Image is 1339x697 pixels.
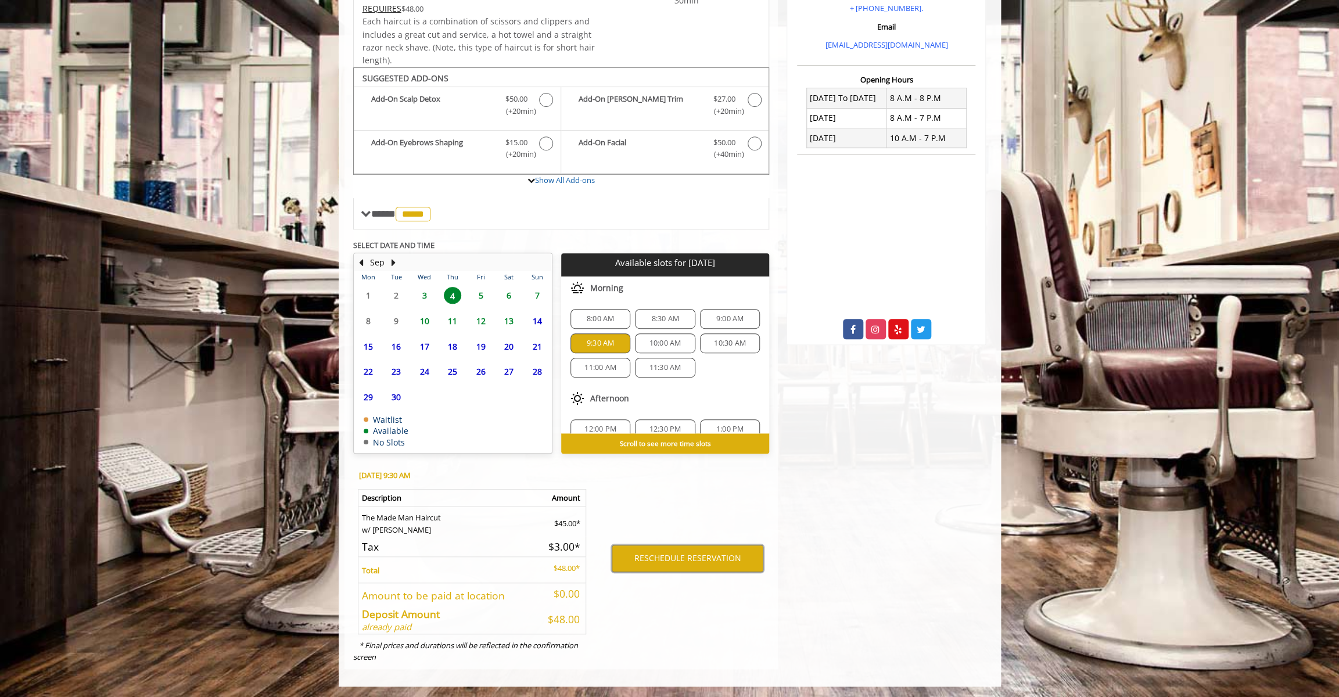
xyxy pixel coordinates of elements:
td: Select day17 [410,333,438,359]
td: Select day23 [382,359,410,385]
p: Available slots for [DATE] [566,258,764,268]
td: Select day25 [439,359,466,385]
td: Select day10 [410,308,438,334]
span: 1:00 PM [716,425,744,434]
button: Next Month [389,256,399,269]
span: 12:00 PM [584,425,616,434]
h5: $48.00 [540,614,580,625]
th: Fri [466,271,494,283]
td: 10 A.M - 7 P.M [886,128,967,148]
div: 12:00 PM [570,419,630,439]
td: 8 A.M - 8 P.M [886,88,967,108]
span: 17 [416,338,433,355]
td: Select day22 [354,359,382,385]
b: SELECT DATE AND TIME [353,240,435,250]
th: Mon [354,271,382,283]
span: Morning [590,283,623,293]
td: Select day7 [523,283,551,308]
div: 8:00 AM [570,309,630,329]
td: $45.00* [537,506,586,536]
button: RESCHEDULE RESERVATION [612,545,763,572]
span: 9:00 AM [716,314,744,324]
span: 25 [444,363,461,380]
td: Select day21 [523,333,551,359]
span: 6 [500,287,518,304]
td: Select day13 [495,308,523,334]
span: 29 [360,389,377,405]
span: 19 [472,338,490,355]
a: [EMAIL_ADDRESS][DOMAIN_NAME] [825,39,947,50]
td: [DATE] [806,108,886,128]
td: [DATE] To [DATE] [806,88,886,108]
span: 5 [472,287,490,304]
img: afternoon slots [570,391,584,405]
td: Select day29 [354,385,382,410]
b: Description [362,493,401,503]
span: 28 [529,363,546,380]
button: Sep [370,256,385,269]
span: 11 [444,312,461,329]
span: 21 [529,338,546,355]
td: Select day28 [523,359,551,385]
span: 16 [387,338,405,355]
span: 27 [500,363,518,380]
i: already paid [362,621,411,633]
td: Select day24 [410,359,438,385]
span: 11:00 AM [584,363,616,372]
button: Previous Month [357,256,366,269]
span: 8:30 AM [651,314,679,324]
td: No Slots [364,438,408,447]
b: Total [362,565,379,576]
td: [DATE] [806,128,886,148]
a: Show All Add-ons [535,175,595,185]
div: 12:30 PM [635,419,695,439]
td: Select day19 [466,333,494,359]
span: 7 [529,287,546,304]
span: 10:00 AM [649,339,681,348]
h5: Amount to be paid at location [362,590,532,601]
span: 8:00 AM [587,314,614,324]
span: 12:30 PM [649,425,681,434]
a: + [PHONE_NUMBER]. [850,3,923,13]
p: $48.00* [540,562,580,574]
td: Select day12 [466,308,494,334]
span: 11:30 AM [649,363,681,372]
h5: $0.00 [540,588,580,599]
div: 11:30 AM [635,358,695,378]
td: Select day20 [495,333,523,359]
span: 13 [500,312,518,329]
span: 24 [416,363,433,380]
div: 10:00 AM [635,333,695,353]
span: 22 [360,363,377,380]
b: [DATE] 9:30 AM [359,470,411,480]
span: 10:30 AM [714,339,746,348]
td: 8 A.M - 7 P.M [886,108,967,128]
td: Select day5 [466,283,494,308]
div: 8:30 AM [635,309,695,329]
span: Afternoon [590,394,629,403]
img: morning slots [570,281,584,295]
span: 12 [472,312,490,329]
h5: Tax [362,541,532,552]
span: 18 [444,338,461,355]
th: Tue [382,271,410,283]
b: Deposit Amount [362,607,440,621]
td: The Made Man Haircut w/ [PERSON_NAME] [358,506,537,536]
div: 11:00 AM [570,358,630,378]
td: Select day3 [410,283,438,308]
td: Select day18 [439,333,466,359]
td: Select day11 [439,308,466,334]
td: Select day6 [495,283,523,308]
th: Wed [410,271,438,283]
span: 14 [529,312,546,329]
h3: Opening Hours [797,76,975,84]
div: The Made Man Haircut Add-onS [353,67,770,175]
div: 9:00 AM [700,309,760,329]
div: 10:30 AM [700,333,760,353]
td: Select day27 [495,359,523,385]
td: Available [364,426,408,435]
td: Select day4 [439,283,466,308]
td: Select day14 [523,308,551,334]
span: 9:30 AM [587,339,614,348]
span: 15 [360,338,377,355]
